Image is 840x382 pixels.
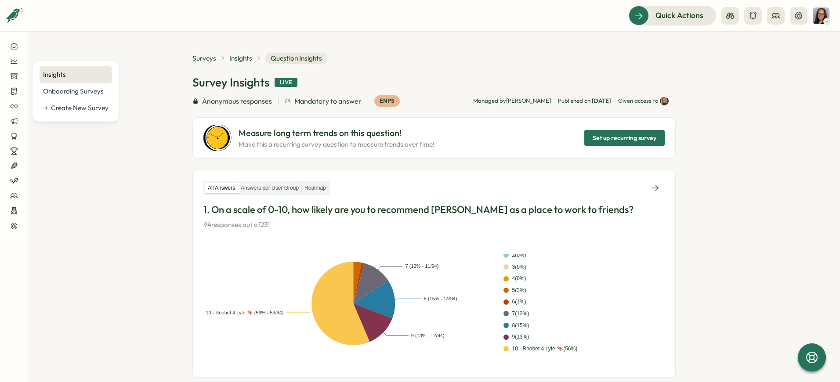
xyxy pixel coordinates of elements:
[512,345,578,353] div: 10 - Roobet 4 Lyfe 🦘 ( 56 %)
[239,140,434,149] p: Make this a recurring survey question to measure trends over time!
[473,97,551,105] p: Managed by
[192,54,216,63] a: Surveys
[512,263,526,271] div: 3 ( 0 %)
[229,54,252,63] a: Insights
[512,310,529,318] div: 7 ( 12 %)
[40,66,112,83] a: Insights
[294,96,362,107] span: Mandatory to answer
[618,97,658,105] p: Given access to
[512,321,529,330] div: 8 ( 15 %)
[275,78,297,87] div: Live
[592,97,611,104] span: [DATE]
[40,100,112,116] a: Create New Survey
[629,6,716,25] button: Quick Actions
[238,183,301,194] label: Answers per User Group
[512,286,526,295] div: 5 ( 3 %)
[40,83,112,100] a: Onboarding Surveys
[512,274,526,283] div: 4 ( 0 %)
[302,183,329,194] label: Heatmap
[205,183,238,194] label: All Answers
[558,97,611,105] span: Published on
[506,97,551,104] span: [PERSON_NAME]
[203,203,665,216] p: 1. On a scale of 0-10, how likely are you to recommend [PERSON_NAME] as a place to work to friends?
[660,97,669,105] img: Natalie
[51,103,109,113] div: Create New Survey
[424,296,457,301] text: 8 (15% - 14/94)
[512,251,526,259] div: 2 ( 0 %)
[584,130,665,146] button: Set up recurring survey
[43,86,109,96] div: Onboarding Surveys
[813,7,829,24] img: Natasha Whittaker
[203,220,665,230] p: 94 responses out of 231
[192,75,269,90] h1: Survey Insights
[239,126,434,140] p: Measure long term trends on this question!
[206,310,283,316] text: 10 - Roobet 4 Lyfe 🦘 (56% - 53/94)
[374,95,400,107] div: eNPS
[593,130,656,145] span: Set up recurring survey
[411,333,445,338] text: 9 (13% - 12/94)
[265,53,327,64] span: Question Insights
[406,263,439,269] text: 7 (12% - 11/94)
[43,70,109,79] div: Insights
[512,333,529,341] div: 9 ( 13 %)
[512,298,526,306] div: 6 ( 1 %)
[202,96,272,107] span: Anonymous responses
[655,10,703,21] span: Quick Actions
